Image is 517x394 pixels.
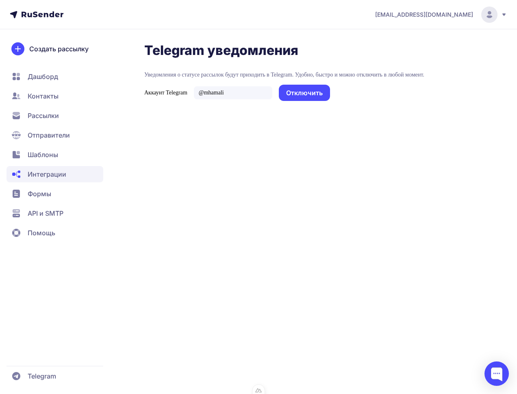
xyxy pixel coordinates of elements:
[7,368,103,384] a: Telegram
[28,91,59,101] span: Контакты
[28,150,58,160] span: Шаблоны
[28,111,59,120] span: Рассылки
[144,90,187,96] label: Аккаунт Telegram
[28,130,70,140] span: Отправители
[28,72,58,81] span: Дашборд
[28,208,63,218] span: API и SMTP
[375,11,473,19] span: [EMAIL_ADDRESS][DOMAIN_NAME]
[279,85,330,101] button: Отключить
[28,371,56,381] span: Telegram
[144,72,483,78] p: Уведомления о статусе рассылок будут приходить в Telegram. Удобно, быстро и можно отключить в люб...
[29,44,89,54] span: Создать рассылку
[28,228,55,238] span: Помощь
[28,189,51,199] span: Формы
[144,42,298,59] h2: Telegram уведомления
[28,169,66,179] span: Интеграции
